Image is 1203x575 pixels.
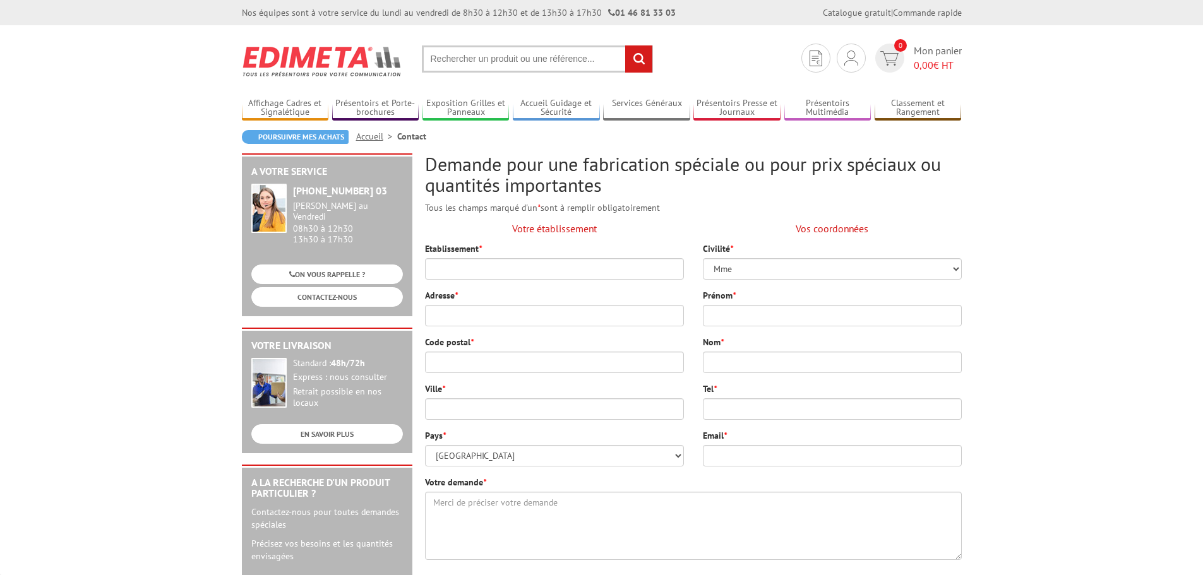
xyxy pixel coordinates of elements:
[693,98,781,119] a: Présentoirs Presse et Journaux
[603,98,690,119] a: Services Généraux
[625,45,652,73] input: rechercher
[513,98,600,119] a: Accueil Guidage et Sécurité
[823,6,962,19] div: |
[425,336,474,348] label: Code postal
[251,287,403,307] a: CONTACTEZ-NOUS
[425,476,486,489] label: Votre demande
[251,264,403,284] a: ON VOUS RAPPELLE ?
[251,506,403,531] p: Contactez-nous pour toutes demandes spéciales
[425,202,660,213] span: Tous les champs marqué d'un sont à remplir obligatoirement
[844,50,858,66] img: devis rapide
[894,39,907,52] span: 0
[425,382,445,395] label: Ville
[422,98,510,119] a: Exposition Grilles et Panneaux
[251,537,403,562] p: Précisez vos besoins et les quantités envisagées
[875,98,962,119] a: Classement et Rangement
[880,51,899,66] img: devis rapide
[422,45,653,73] input: Rechercher un produit ou une référence...
[251,184,287,233] img: widget-service.jpg
[608,7,676,18] strong: 01 46 81 33 03
[703,222,962,236] p: Vos coordonnées
[293,201,403,244] div: 08h30 à 12h30 13h30 à 17h30
[293,372,403,383] div: Express : nous consulter
[703,242,733,255] label: Civilité
[810,50,822,66] img: devis rapide
[425,429,446,442] label: Pays
[242,38,403,85] img: Edimeta
[242,6,676,19] div: Nos équipes sont à votre service du lundi au vendredi de 8h30 à 12h30 et de 13h30 à 17h30
[332,98,419,119] a: Présentoirs et Porte-brochures
[703,429,727,442] label: Email
[703,289,736,302] label: Prénom
[251,358,287,408] img: widget-livraison.jpg
[293,386,403,409] div: Retrait possible en nos locaux
[914,44,962,73] span: Mon panier
[823,7,891,18] a: Catalogue gratuit
[425,222,684,236] p: Votre établissement
[703,382,717,395] label: Tel
[425,242,482,255] label: Etablissement
[356,131,397,142] a: Accueil
[397,130,426,143] li: Contact
[242,130,349,144] a: Poursuivre mes achats
[293,201,403,222] div: [PERSON_NAME] au Vendredi
[251,477,403,499] h2: A la recherche d'un produit particulier ?
[251,424,403,444] a: EN SAVOIR PLUS
[242,98,329,119] a: Affichage Cadres et Signalétique
[293,358,403,369] div: Standard :
[872,44,962,73] a: devis rapide 0 Mon panier 0,00€ HT
[784,98,871,119] a: Présentoirs Multimédia
[703,336,724,348] label: Nom
[914,59,933,71] span: 0,00
[293,184,387,197] strong: [PHONE_NUMBER] 03
[251,340,403,352] h2: Votre livraison
[425,289,458,302] label: Adresse
[914,58,962,73] span: € HT
[425,153,962,195] h2: Demande pour une fabrication spéciale ou pour prix spéciaux ou quantités importantes
[893,7,962,18] a: Commande rapide
[331,357,365,369] strong: 48h/72h
[251,166,403,177] h2: A votre service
